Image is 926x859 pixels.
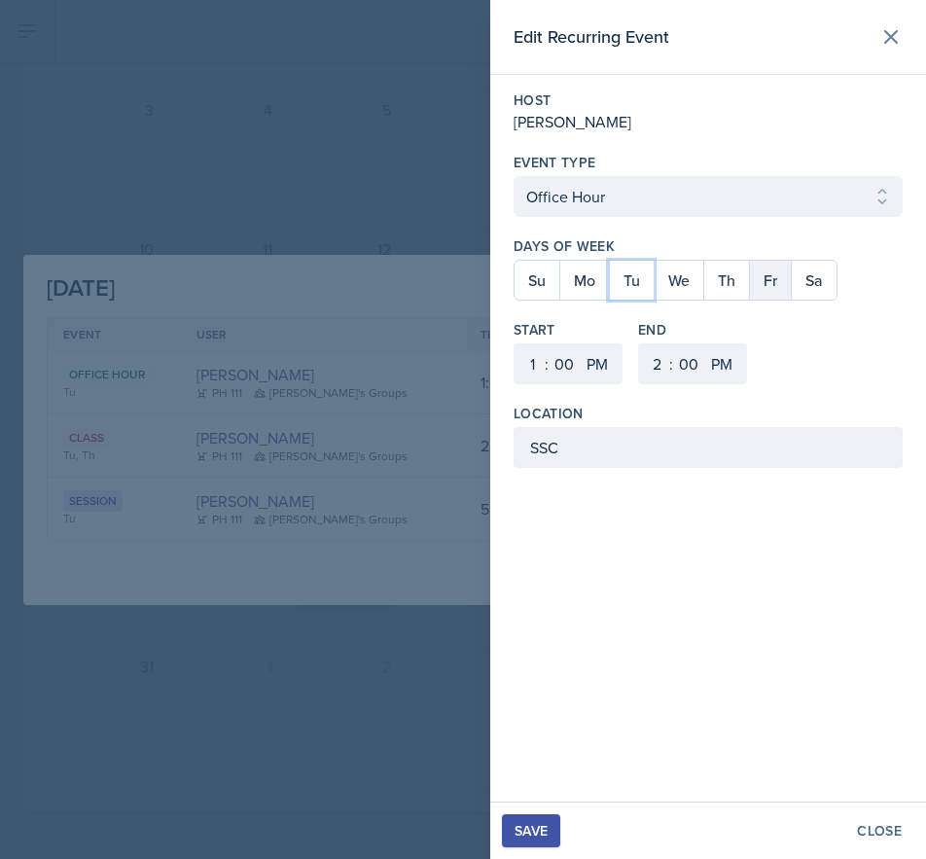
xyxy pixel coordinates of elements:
[609,261,654,300] button: Tu
[559,261,609,300] button: Mo
[514,404,584,423] label: Location
[514,23,669,51] h2: Edit Recurring Event
[515,261,559,300] button: Su
[703,261,749,300] button: Th
[749,261,791,300] button: Fr
[669,352,673,376] div: :
[514,90,903,110] label: Host
[857,823,902,839] div: Close
[844,814,914,847] button: Close
[502,814,560,847] button: Save
[514,427,903,468] input: Enter location
[514,320,623,340] label: Start
[545,352,549,376] div: :
[515,823,548,839] div: Save
[514,110,903,133] div: [PERSON_NAME]
[638,320,747,340] label: End
[514,153,596,172] label: Event Type
[791,261,837,300] button: Sa
[654,261,703,300] button: We
[514,236,903,256] label: Days of Week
